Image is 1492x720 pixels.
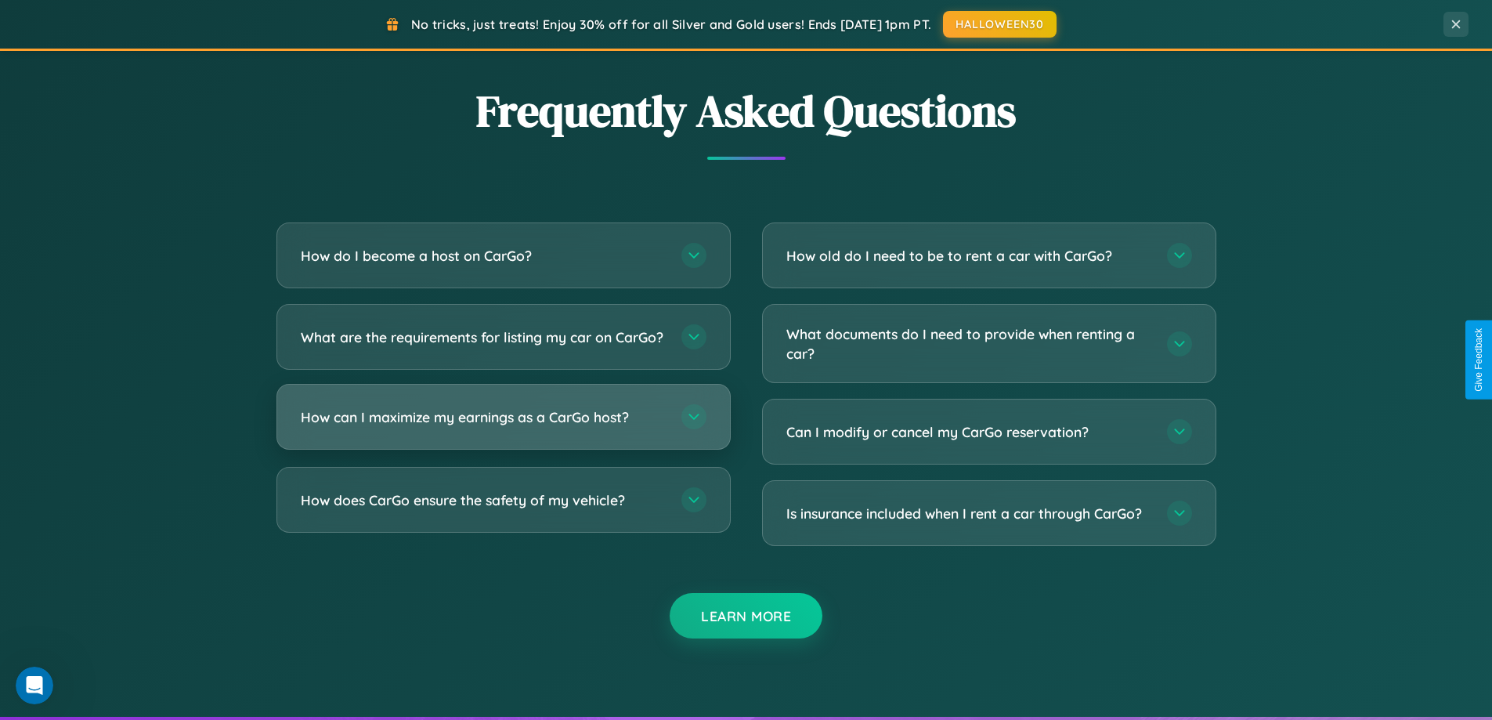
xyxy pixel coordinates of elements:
[16,667,53,704] iframe: Intercom live chat
[786,504,1151,523] h3: Is insurance included when I rent a car through CarGo?
[943,11,1057,38] button: HALLOWEEN30
[411,16,931,32] span: No tricks, just treats! Enjoy 30% off for all Silver and Gold users! Ends [DATE] 1pm PT.
[786,324,1151,363] h3: What documents do I need to provide when renting a car?
[301,490,666,510] h3: How does CarGo ensure the safety of my vehicle?
[1473,328,1484,392] div: Give Feedback
[786,246,1151,266] h3: How old do I need to be to rent a car with CarGo?
[301,407,666,427] h3: How can I maximize my earnings as a CarGo host?
[276,81,1216,141] h2: Frequently Asked Questions
[786,422,1151,442] h3: Can I modify or cancel my CarGo reservation?
[301,327,666,347] h3: What are the requirements for listing my car on CarGo?
[670,593,822,639] button: Learn More
[301,246,666,266] h3: How do I become a host on CarGo?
